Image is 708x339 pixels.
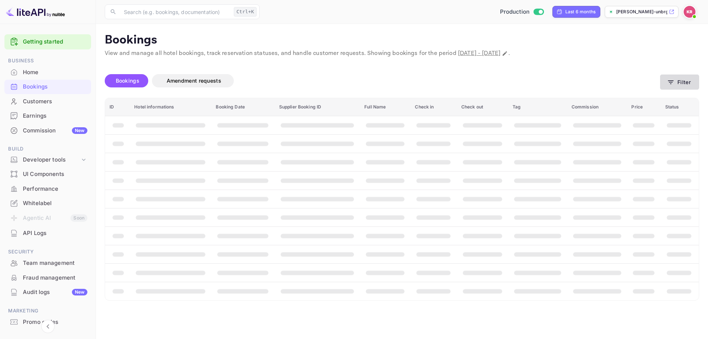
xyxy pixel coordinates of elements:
span: Bookings [116,77,139,84]
span: Business [4,57,91,65]
a: Earnings [4,109,91,122]
div: Home [23,68,87,77]
div: Bookings [23,83,87,91]
div: Getting started [4,34,91,49]
div: Commission [23,127,87,135]
img: Kobus Roux [684,6,695,18]
span: Amendment requests [167,77,221,84]
div: Switch to Sandbox mode [497,8,547,16]
th: Supplier Booking ID [275,98,360,116]
a: Team management [4,256,91,270]
div: Earnings [23,112,87,120]
p: [PERSON_NAME]-unbrg.[PERSON_NAME]... [616,8,667,15]
span: Security [4,248,91,256]
img: LiteAPI logo [6,6,65,18]
div: Team management [23,259,87,267]
div: Performance [4,182,91,196]
div: Home [4,65,91,80]
span: Build [4,145,91,153]
th: Check in [410,98,457,116]
div: UI Components [23,170,87,179]
p: Bookings [105,33,699,48]
div: New [72,127,87,134]
div: Earnings [4,109,91,123]
div: Customers [4,94,91,109]
div: Audit logs [23,288,87,297]
th: Check out [457,98,508,116]
div: Developer tools [23,156,80,164]
div: Performance [23,185,87,193]
a: Bookings [4,80,91,93]
div: Customers [23,97,87,106]
div: Bookings [4,80,91,94]
span: Production [500,8,530,16]
table: booking table [105,98,699,300]
a: Promo codes [4,315,91,329]
a: Home [4,65,91,79]
a: Getting started [23,38,87,46]
button: Filter [660,75,699,90]
a: Performance [4,182,91,196]
a: API Logs [4,226,91,240]
th: Full Name [360,98,410,116]
th: Hotel informations [130,98,211,116]
th: Commission [567,98,627,116]
a: Whitelabel [4,196,91,210]
th: Booking Date [211,98,274,116]
div: New [72,289,87,295]
a: Fraud management [4,271,91,284]
th: ID [105,98,130,116]
a: CommissionNew [4,124,91,137]
div: Fraud management [4,271,91,285]
div: Last 6 months [565,8,596,15]
button: Collapse navigation [41,320,55,333]
div: Promo codes [4,315,91,329]
div: Developer tools [4,153,91,166]
th: Tag [508,98,567,116]
span: Marketing [4,307,91,315]
th: Price [627,98,660,116]
div: CommissionNew [4,124,91,138]
p: View and manage all hotel bookings, track reservation statuses, and handle customer requests. Sho... [105,49,699,58]
div: Whitelabel [23,199,87,208]
input: Search (e.g. bookings, documentation) [119,4,231,19]
div: Promo codes [23,318,87,326]
a: UI Components [4,167,91,181]
div: Ctrl+K [234,7,257,17]
a: Customers [4,94,91,108]
button: Change date range [501,50,509,57]
div: account-settings tabs [105,74,660,87]
a: Audit logsNew [4,285,91,299]
th: Status [661,98,699,116]
div: API Logs [23,229,87,238]
div: Fraud management [23,274,87,282]
span: [DATE] - [DATE] [458,49,500,57]
div: Team management [4,256,91,270]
